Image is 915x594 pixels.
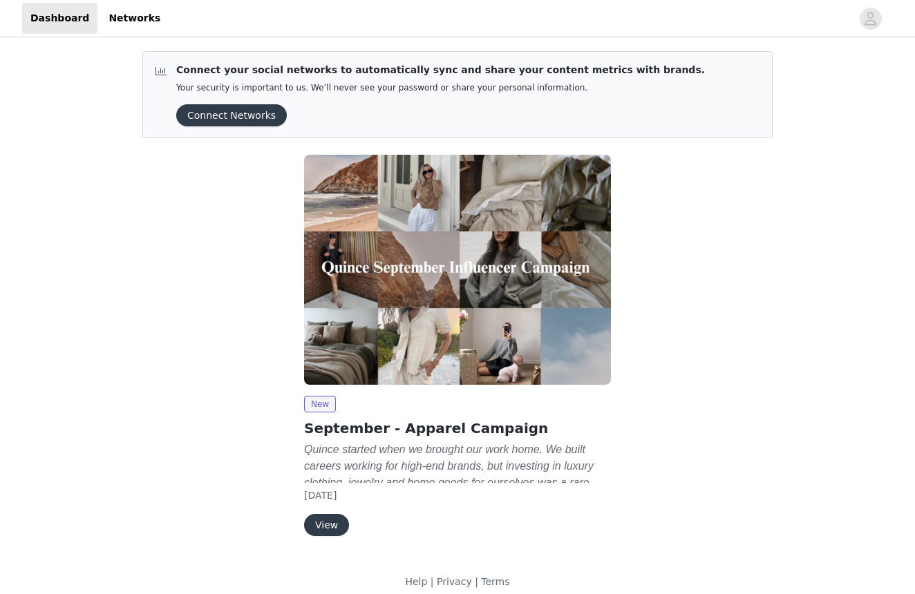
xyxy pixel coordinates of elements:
[304,418,611,439] h2: September - Apparel Campaign
[864,8,877,30] div: avatar
[437,576,472,587] a: Privacy
[176,104,287,126] button: Connect Networks
[304,155,611,385] img: Quince
[475,576,478,587] span: |
[22,3,97,34] a: Dashboard
[431,576,434,587] span: |
[304,520,349,530] a: View
[304,490,337,501] span: [DATE]
[176,83,705,93] p: Your security is important to us. We’ll never see your password or share your personal information.
[100,3,169,34] a: Networks
[176,63,705,77] p: Connect your social networks to automatically sync and share your content metrics with brands.
[304,443,598,538] em: Quince started when we brought our work home. We built careers working for high-end brands, but i...
[405,576,427,587] a: Help
[304,514,349,536] button: View
[481,576,509,587] a: Terms
[304,396,336,412] span: New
